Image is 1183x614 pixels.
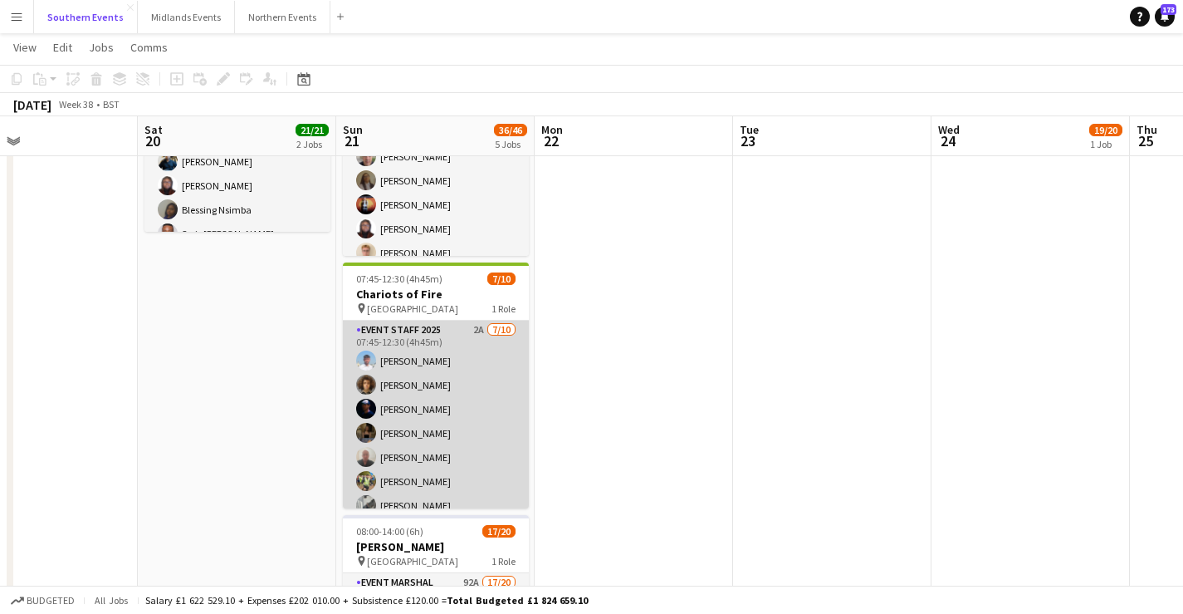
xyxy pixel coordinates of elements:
div: BST [103,98,120,111]
span: 20 [142,131,163,150]
span: 21/21 [296,124,329,136]
span: [GEOGRAPHIC_DATA] [367,302,458,315]
button: Budgeted [8,592,77,610]
div: 2 Jobs [296,138,328,150]
span: 36/46 [494,124,527,136]
div: 5 Jobs [495,138,526,150]
span: 1 Role [491,302,516,315]
span: 1 Role [491,555,516,567]
span: 7/10 [487,273,516,285]
h3: Chariots of Fire [343,287,529,302]
div: [DATE] [13,96,51,113]
span: Sun [343,122,363,137]
span: Budgeted [27,595,75,607]
button: Southern Events [34,1,138,33]
span: Edit [53,40,72,55]
a: 173 [1155,7,1175,27]
div: 1 Job [1090,138,1122,150]
span: Mon [541,122,563,137]
span: 25 [1134,131,1157,150]
span: All jobs [91,594,131,607]
a: Edit [46,37,79,58]
span: 24 [936,131,960,150]
span: 08:00-14:00 (6h) [356,525,423,538]
span: Total Budgeted £1 824 659.10 [447,594,588,607]
app-card-role: Event Staff 20252A7/1007:45-12:30 (4h45m)[PERSON_NAME][PERSON_NAME][PERSON_NAME][PERSON_NAME][PER... [343,321,529,594]
span: Thu [1137,122,1157,137]
span: Tue [740,122,759,137]
span: Comms [130,40,168,55]
span: 173 [1161,4,1176,15]
span: View [13,40,37,55]
a: Jobs [82,37,120,58]
app-job-card: 07:45-12:30 (4h45m)7/10Chariots of Fire [GEOGRAPHIC_DATA]1 RoleEvent Staff 20252A7/1007:45-12:30 ... [343,263,529,508]
button: Midlands Events [138,1,235,33]
a: Comms [124,37,174,58]
h3: [PERSON_NAME] [343,539,529,554]
span: 22 [539,131,563,150]
span: Sat [144,122,163,137]
span: 21 [340,131,363,150]
span: 07:45-12:30 (4h45m) [356,273,442,285]
span: 17/20 [482,525,516,538]
button: Northern Events [235,1,330,33]
a: View [7,37,43,58]
span: 19/20 [1089,124,1122,136]
span: 23 [737,131,759,150]
span: [GEOGRAPHIC_DATA] [367,555,458,567]
span: Jobs [89,40,114,55]
span: Week 38 [55,98,96,111]
div: Salary £1 622 529.10 + Expenses £202 010.00 + Subsistence £120.00 = [145,594,588,607]
app-card-role: Event Marshal10/1007:30-15:30 (8h)[PERSON_NAME][PERSON_NAME][PERSON_NAME][PERSON_NAME][PERSON_NAM... [343,68,529,341]
span: Wed [938,122,960,137]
